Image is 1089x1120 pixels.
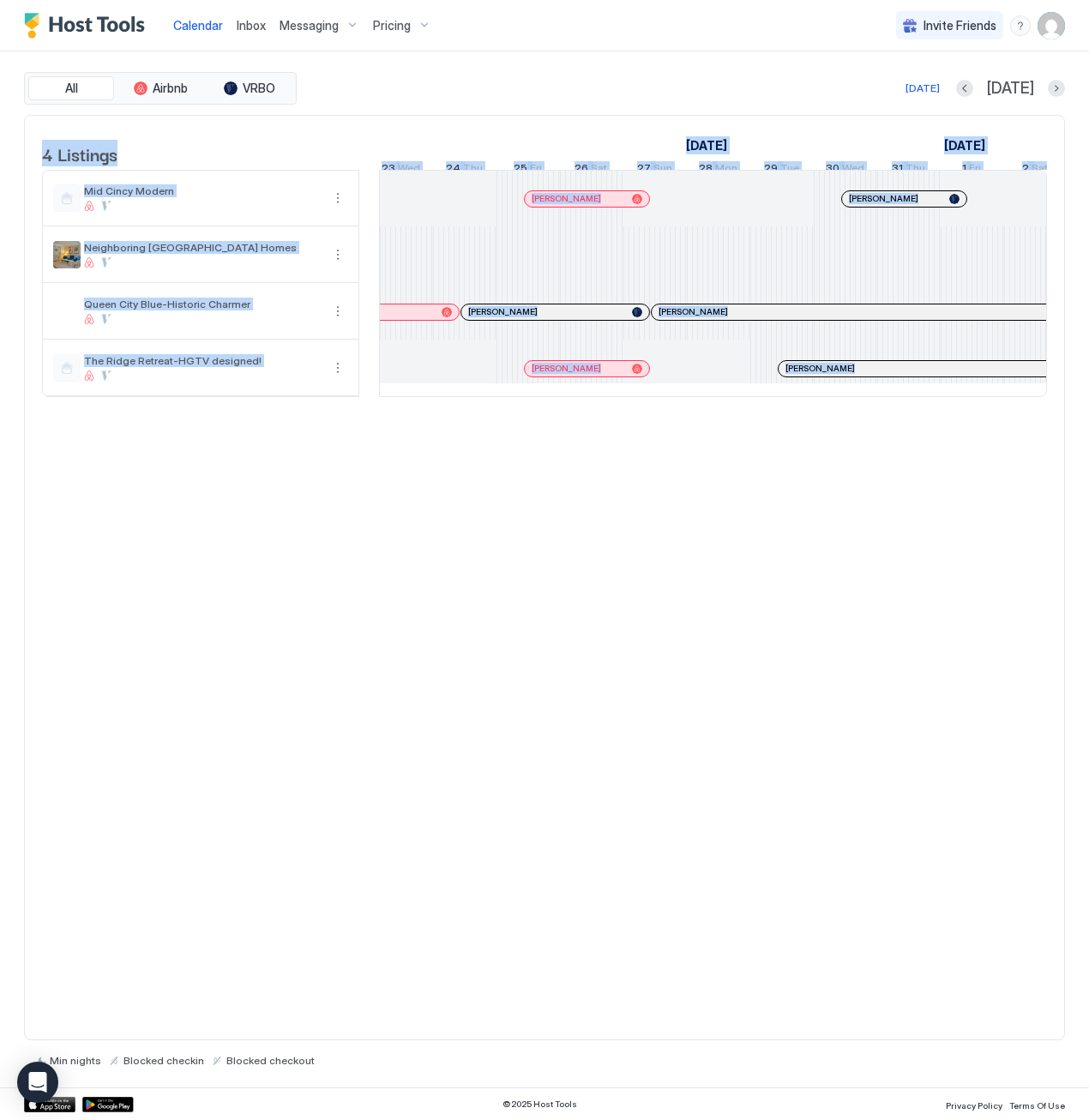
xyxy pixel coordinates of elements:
div: menu [328,188,348,208]
span: Pricing [373,18,411,33]
a: Google Play Store [82,1097,134,1112]
a: July 24, 2025 [442,158,487,183]
div: listing image [53,241,81,268]
span: [PERSON_NAME] [785,363,855,374]
span: © 2025 Host Tools [502,1099,577,1110]
a: Privacy Policy [946,1095,1002,1113]
span: Messaging [280,18,339,33]
span: Neighboring [GEOGRAPHIC_DATA] Homes [84,241,321,254]
span: 29 [764,161,778,179]
span: Fri [530,161,542,179]
a: Calendar [173,16,223,34]
a: July 28, 2025 [695,158,742,183]
span: Mon [715,161,737,179]
div: menu [328,301,348,322]
a: July 25, 2025 [509,158,546,183]
span: Blocked checkout [226,1054,315,1067]
button: All [28,76,114,100]
span: Tue [780,161,799,179]
span: [PERSON_NAME] [532,193,601,204]
button: More options [328,358,348,378]
a: August 1, 2025 [940,133,990,158]
span: Sun [653,161,672,179]
span: 26 [575,161,588,179]
button: More options [328,301,348,322]
span: Thu [463,161,483,179]
a: July 26, 2025 [570,158,611,183]
div: User profile [1038,12,1065,39]
span: Queen City Blue-Historic Charmer [84,298,321,310]
div: Open Intercom Messenger [17,1062,58,1103]
button: Next month [1048,80,1065,97]
span: 4 Listings [42,141,117,166]
div: menu [328,244,348,265]
span: 1 [962,161,966,179]
span: Sat [1032,161,1048,179]
span: [DATE] [987,79,1034,99]
button: [DATE] [903,78,942,99]
button: Previous month [956,80,973,97]
span: 24 [446,161,460,179]
a: App Store [24,1097,75,1112]
span: 28 [699,161,713,179]
a: Terms Of Use [1009,1095,1065,1113]
span: 23 [382,161,395,179]
a: Inbox [237,16,266,34]
div: menu [1010,15,1031,36]
span: The Ridge Retreat-HGTV designed! [84,354,321,367]
span: Invite Friends [924,18,996,33]
span: 25 [514,161,527,179]
button: More options [328,244,348,265]
span: Blocked checkin [123,1054,204,1067]
span: Airbnb [153,81,188,96]
span: VRBO [243,81,275,96]
div: menu [328,358,348,378]
span: Sat [591,161,607,179]
span: Min nights [50,1054,101,1067]
span: Wed [842,161,864,179]
span: [PERSON_NAME] [659,306,728,317]
button: VRBO [207,76,292,100]
span: Fri [969,161,981,179]
span: 27 [637,161,651,179]
div: listing image [53,298,81,325]
span: [PERSON_NAME] [468,306,538,317]
span: Terms Of Use [1009,1100,1065,1111]
span: [PERSON_NAME] [532,363,601,374]
span: Mid Cincy Modern [84,184,321,197]
span: 2 [1022,161,1029,179]
span: All [65,81,78,96]
a: July 12, 2025 [682,133,731,158]
button: Airbnb [117,76,203,100]
a: July 30, 2025 [821,158,869,183]
span: Privacy Policy [946,1100,1002,1111]
a: July 31, 2025 [887,158,930,183]
a: August 1, 2025 [958,158,985,183]
span: Thu [905,161,925,179]
span: 31 [892,161,903,179]
span: 30 [826,161,839,179]
span: Inbox [237,18,266,33]
a: Host Tools Logo [24,13,153,39]
a: July 23, 2025 [377,158,424,183]
span: Calendar [173,18,223,33]
a: July 29, 2025 [760,158,803,183]
a: August 2, 2025 [1018,158,1052,183]
span: [PERSON_NAME] [849,193,918,204]
div: tab-group [24,72,297,105]
a: July 27, 2025 [633,158,677,183]
div: [DATE] [905,81,940,96]
button: More options [328,188,348,208]
span: Wed [398,161,420,179]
